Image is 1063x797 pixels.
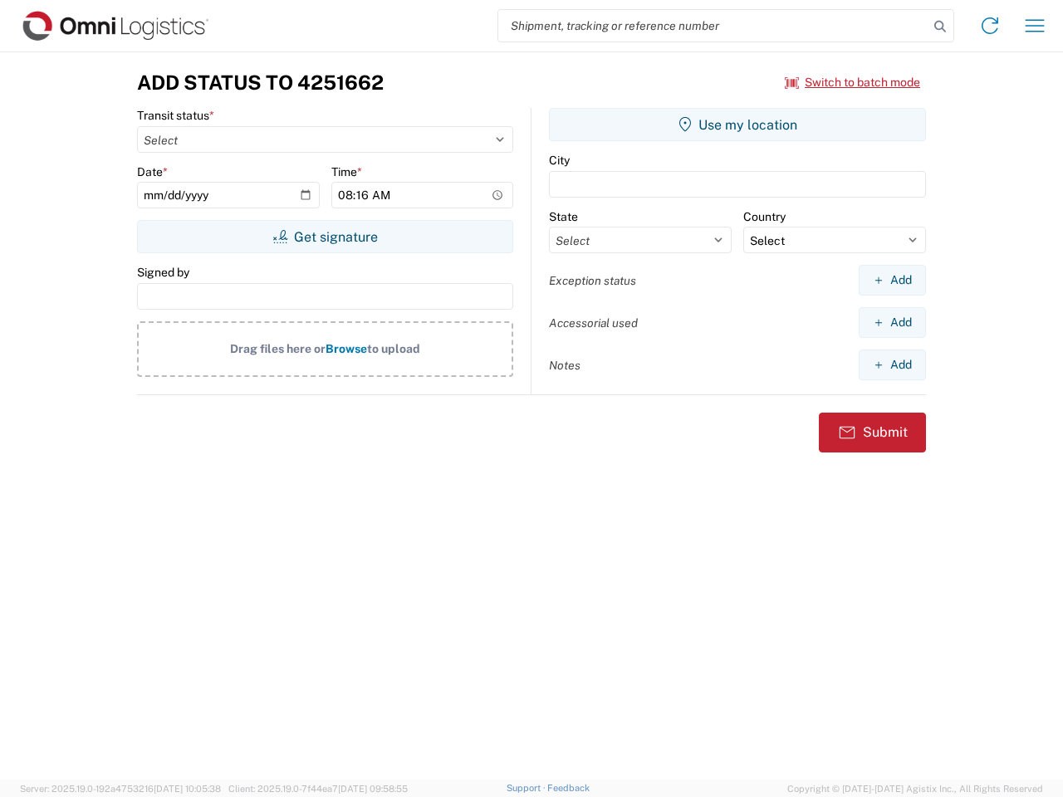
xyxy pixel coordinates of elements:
[154,784,221,794] span: [DATE] 10:05:38
[549,108,926,141] button: Use my location
[507,783,548,793] a: Support
[859,307,926,338] button: Add
[137,164,168,179] label: Date
[547,783,590,793] a: Feedback
[549,273,636,288] label: Exception status
[20,784,221,794] span: Server: 2025.19.0-192a4753216
[331,164,362,179] label: Time
[137,108,214,123] label: Transit status
[326,342,367,355] span: Browse
[230,342,326,355] span: Drag files here or
[787,781,1043,796] span: Copyright © [DATE]-[DATE] Agistix Inc., All Rights Reserved
[367,342,420,355] span: to upload
[743,209,786,224] label: Country
[549,315,638,330] label: Accessorial used
[137,71,384,95] h3: Add Status to 4251662
[498,10,928,42] input: Shipment, tracking or reference number
[819,413,926,452] button: Submit
[549,153,570,168] label: City
[137,220,513,253] button: Get signature
[785,69,920,96] button: Switch to batch mode
[549,209,578,224] label: State
[338,784,408,794] span: [DATE] 09:58:55
[859,350,926,380] button: Add
[859,265,926,296] button: Add
[228,784,408,794] span: Client: 2025.19.0-7f44ea7
[137,265,189,280] label: Signed by
[549,358,580,373] label: Notes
